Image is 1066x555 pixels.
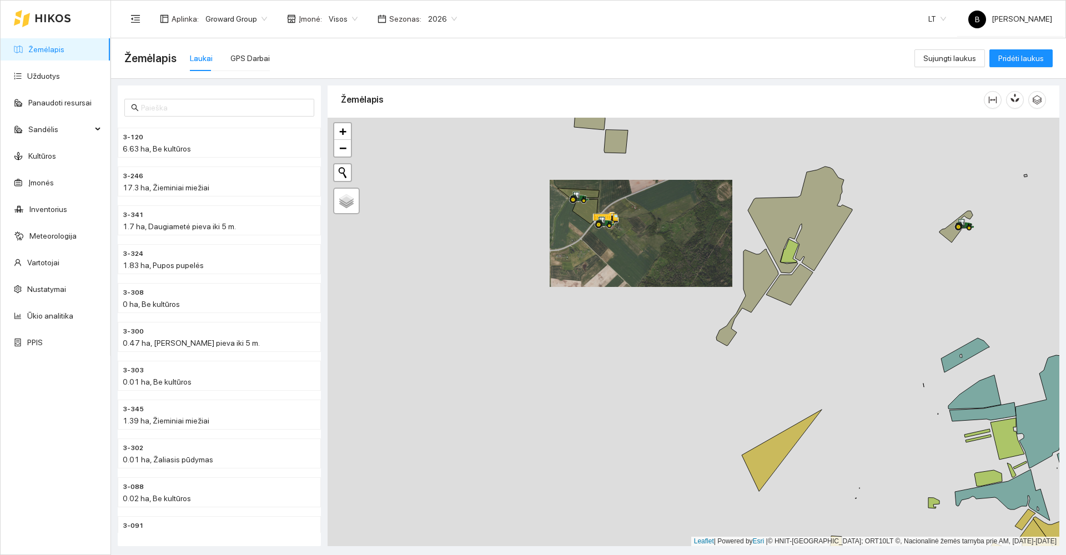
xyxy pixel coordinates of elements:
[341,84,984,115] div: Žemėlapis
[928,11,946,27] span: LT
[123,365,144,376] span: 3-303
[123,171,143,181] span: 3-246
[329,11,358,27] span: Visos
[989,54,1053,63] a: Pridėti laukus
[27,338,43,347] a: PPIS
[123,144,191,153] span: 6.63 ha, Be kultūros
[691,537,1059,546] div: | Powered by © HNIT-[GEOGRAPHIC_DATA]; ORT10LT ©, Nacionalinė žemės tarnyba prie AM, [DATE]-[DATE]
[27,258,59,267] a: Vartotojai
[998,52,1044,64] span: Pridėti laukus
[389,13,421,25] span: Sezonas :
[334,164,351,181] button: Initiate a new search
[378,14,386,23] span: calendar
[694,537,714,545] a: Leaflet
[230,52,270,64] div: GPS Darbai
[984,91,1002,109] button: column-width
[123,261,204,270] span: 1.83 ha, Pupos pupelės
[123,521,144,531] span: 3-091
[287,14,296,23] span: shop
[123,482,144,492] span: 3-088
[123,132,143,143] span: 3-120
[27,285,66,294] a: Nustatymai
[29,231,77,240] a: Meteorologija
[190,52,213,64] div: Laukai
[989,49,1053,67] button: Pridėti laukus
[339,141,346,155] span: −
[334,123,351,140] a: Zoom in
[123,300,180,309] span: 0 ha, Be kultūros
[123,404,144,415] span: 3-345
[29,205,67,214] a: Inventorius
[123,377,192,386] span: 0.01 ha, Be kultūros
[123,455,213,464] span: 0.01 ha, Žaliasis pūdymas
[123,287,144,298] span: 3-308
[27,311,73,320] a: Ūkio analitika
[123,222,236,231] span: 1.7 ha, Daugiametė pieva iki 5 m.
[123,416,209,425] span: 1.39 ha, Žieminiai miežiai
[299,13,322,25] span: Įmonė :
[968,14,1052,23] span: [PERSON_NAME]
[923,52,976,64] span: Sujungti laukus
[160,14,169,23] span: layout
[123,183,209,192] span: 17.3 ha, Žieminiai miežiai
[334,140,351,157] a: Zoom out
[123,339,260,347] span: 0.47 ha, [PERSON_NAME] pieva iki 5 m.
[984,95,1001,104] span: column-width
[428,11,457,27] span: 2026
[975,11,980,28] span: B
[766,537,768,545] span: |
[28,98,92,107] a: Panaudoti resursai
[27,72,60,80] a: Užduotys
[124,8,147,30] button: menu-fold
[753,537,765,545] a: Esri
[914,54,985,63] a: Sujungti laukus
[123,249,143,259] span: 3-324
[123,494,191,503] span: 0.02 ha, Be kultūros
[205,11,267,27] span: Groward Group
[339,124,346,138] span: +
[334,189,359,213] a: Layers
[28,152,56,160] a: Kultūros
[28,178,54,187] a: Įmonės
[124,49,177,67] span: Žemėlapis
[123,443,143,453] span: 3-302
[123,210,144,220] span: 3-341
[141,102,308,114] input: Paieška
[172,13,199,25] span: Aplinka :
[914,49,985,67] button: Sujungti laukus
[28,118,92,140] span: Sandėlis
[28,45,64,54] a: Žemėlapis
[131,104,139,112] span: search
[130,14,140,24] span: menu-fold
[123,326,144,337] span: 3-300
